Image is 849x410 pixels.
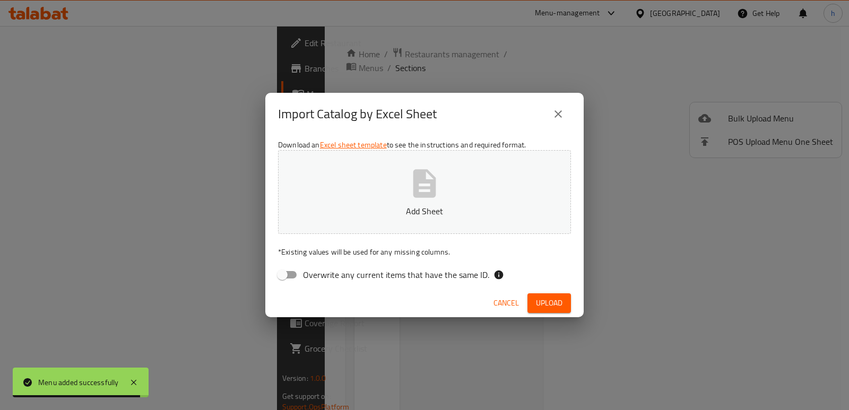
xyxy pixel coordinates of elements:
[303,268,489,281] span: Overwrite any current items that have the same ID.
[38,377,119,388] div: Menu added successfully
[545,101,571,127] button: close
[278,150,571,234] button: Add Sheet
[536,296,562,310] span: Upload
[320,138,387,152] a: Excel sheet template
[489,293,523,313] button: Cancel
[278,247,571,257] p: Existing values will be used for any missing columns.
[278,106,437,123] h2: Import Catalog by Excel Sheet
[493,296,519,310] span: Cancel
[493,269,504,280] svg: If the overwrite option isn't selected, then the items that match an existing ID will be ignored ...
[265,135,584,289] div: Download an to see the instructions and required format.
[294,205,555,217] p: Add Sheet
[527,293,571,313] button: Upload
